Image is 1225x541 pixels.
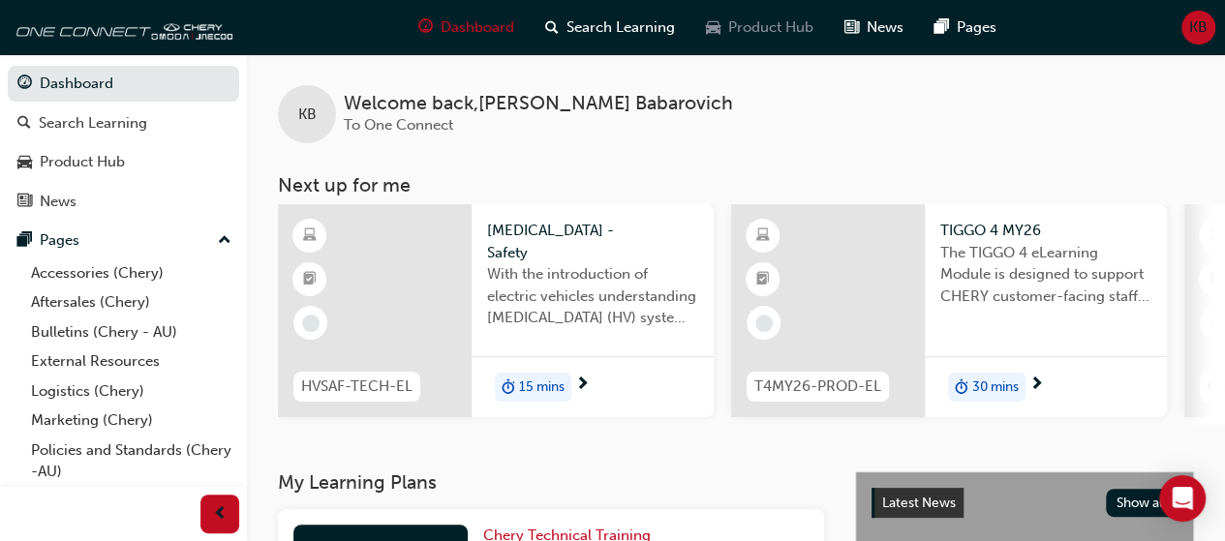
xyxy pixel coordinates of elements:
[303,267,317,292] span: booktick-icon
[8,223,239,258] button: Pages
[23,346,239,376] a: External Resources
[17,154,32,171] span: car-icon
[17,75,32,93] span: guage-icon
[17,194,32,211] span: news-icon
[1189,16,1208,39] span: KB
[213,502,228,526] span: prev-icon
[756,267,770,292] span: booktick-icon
[829,8,919,47] a: news-iconNews
[502,375,515,400] span: duration-icon
[844,15,859,40] span: news-icon
[728,16,813,39] span: Product Hub
[1210,267,1223,292] span: booktick-icon
[545,15,559,40] span: search-icon
[23,376,239,406] a: Logistics (Chery)
[40,151,125,173] div: Product Hub
[955,375,968,400] span: duration-icon
[418,15,433,40] span: guage-icon
[872,488,1178,519] a: Latest NewsShow all
[530,8,690,47] a: search-iconSearch Learning
[23,287,239,317] a: Aftersales (Chery)
[567,16,675,39] span: Search Learning
[278,204,714,417] a: HVSAF-TECH-EL[MEDICAL_DATA] - SafetyWith the introduction of electric vehicles understanding [MED...
[867,16,903,39] span: News
[8,144,239,180] a: Product Hub
[8,105,239,141] a: Search Learning
[344,116,453,134] span: To One Connect
[934,15,949,40] span: pages-icon
[1029,376,1044,394] span: next-icon
[23,406,239,436] a: Marketing (Chery)
[10,8,232,46] img: oneconnect
[8,184,239,220] a: News
[706,15,720,40] span: car-icon
[919,8,1012,47] a: pages-iconPages
[40,229,79,252] div: Pages
[882,495,956,511] span: Latest News
[218,228,231,254] span: up-icon
[23,317,239,347] a: Bulletins (Chery - AU)
[940,220,1151,242] span: TIGGO 4 MY26
[1181,11,1215,45] button: KB
[403,8,530,47] a: guage-iconDashboard
[17,115,31,133] span: search-icon
[39,112,147,135] div: Search Learning
[23,436,239,487] a: Policies and Standards (Chery -AU)
[1159,475,1206,522] div: Open Intercom Messenger
[756,224,770,249] span: learningResourceType_ELEARNING-icon
[972,376,1019,399] span: 30 mins
[575,376,590,394] span: next-icon
[247,174,1225,196] h3: Next up for me
[278,471,824,494] h3: My Learning Plans
[755,315,773,332] span: learningRecordVerb_NONE-icon
[17,232,32,250] span: pages-icon
[487,263,698,329] span: With the introduction of electric vehicles understanding [MEDICAL_DATA] (HV) systems is critical ...
[303,224,317,249] span: learningResourceType_ELEARNING-icon
[441,16,514,39] span: Dashboard
[302,315,320,332] span: learningRecordVerb_NONE-icon
[23,258,239,288] a: Accessories (Chery)
[40,191,77,213] div: News
[957,16,996,39] span: Pages
[1210,224,1223,249] span: learningResourceType_ELEARNING-icon
[731,204,1167,417] a: T4MY26-PROD-ELTIGGO 4 MY26The TIGGO 4 eLearning Module is designed to support CHERY customer-faci...
[754,376,881,398] span: T4MY26-PROD-EL
[298,104,317,126] span: KB
[690,8,829,47] a: car-iconProduct Hub
[8,62,239,223] button: DashboardSearch LearningProduct HubNews
[301,376,413,398] span: HVSAF-TECH-EL
[344,93,733,115] span: Welcome back , [PERSON_NAME] Babarovich
[1106,489,1179,517] button: Show all
[487,220,698,263] span: [MEDICAL_DATA] - Safety
[8,66,239,102] a: Dashboard
[940,242,1151,308] span: The TIGGO 4 eLearning Module is designed to support CHERY customer-facing staff with the product ...
[519,376,565,399] span: 15 mins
